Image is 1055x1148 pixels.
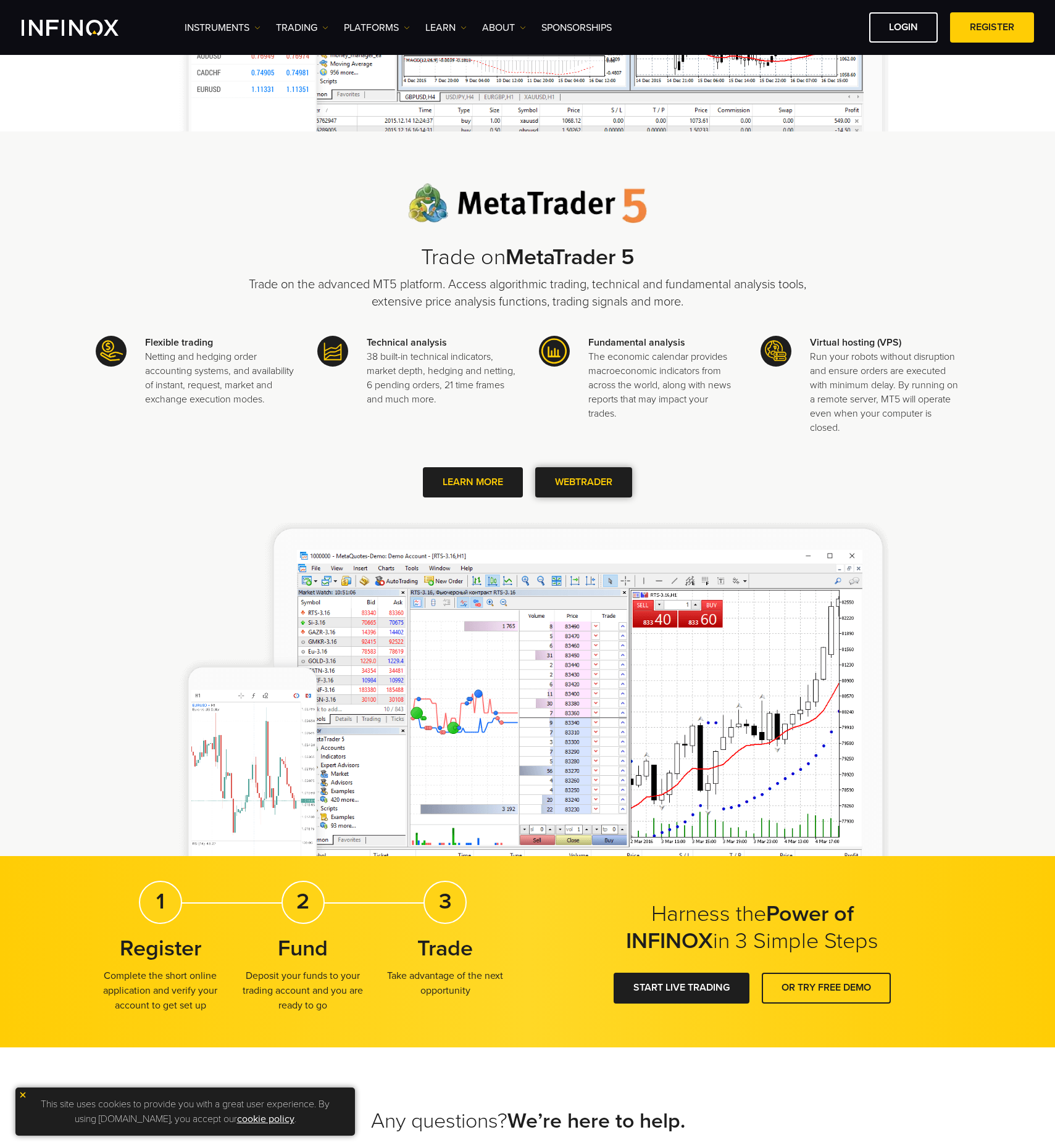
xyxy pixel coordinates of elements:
strong: Fund [278,935,328,962]
p: Deposit your funds to your trading account and you are ready to go [238,968,368,1013]
strong: Fundamental analysis [588,336,685,349]
a: TRADING [276,20,328,35]
img: icon [539,336,570,367]
strong: Flexible trading [145,336,213,349]
p: Complete the short online application and verify your account to get set up [96,968,226,1013]
p: The economic calendar provides macroeconomic indicators from across the world, along with news re... [588,350,738,421]
a: LEARN MORE [423,467,523,497]
p: This site uses cookies to provide you with a great user experience. By using [DOMAIN_NAME], you a... [22,1094,349,1129]
a: SPONSORSHIPS [541,20,612,35]
strong: Technical analysis [367,336,447,349]
img: Meta Trader 5 logo [408,183,647,223]
img: icon [317,336,348,367]
p: Netting and hedging order accounting systems, and availability of instant, request, market and ex... [145,350,294,407]
strong: We’re here to help. [507,1108,685,1134]
img: Meta Trader 5 [167,522,888,856]
p: Run your robots without disruption and ensure orders are executed with minimum delay. By running ... [810,350,959,435]
p: Trade on the advanced MT5 platform. Access algorithmic trading, technical and fundamental analysi... [225,276,830,310]
a: Instruments [185,20,261,35]
a: PLATFORMS [344,20,410,35]
a: ABOUT [482,20,526,35]
img: yellow close icon [19,1091,27,1099]
strong: 1 [156,888,165,915]
a: INFINOX Logo [22,20,148,36]
strong: Trade [417,935,473,962]
p: Take advantage of the next opportunity [380,968,511,998]
a: REGISTER [950,12,1034,43]
a: Learn [425,20,467,35]
strong: Power of INFINOX [626,901,854,954]
a: cookie policy [237,1113,294,1125]
img: icon [761,336,791,367]
p: 38 built-in technical indicators, market depth, hedging and netting, 6 pending orders, 21 time fr... [367,350,516,407]
strong: 3 [439,888,452,915]
h2: Any questions? [170,1109,886,1134]
a: START LIVE TRADING [614,973,749,1003]
img: icon [96,336,127,367]
a: OR TRY FREE DEMO [762,973,891,1003]
strong: MetaTrader 5 [506,244,635,270]
strong: 2 [296,888,309,915]
strong: Register [120,935,201,962]
h2: Trade on [225,244,830,271]
a: WEBTRADER [535,467,632,497]
h2: Harness the in 3 Simple Steps [598,901,907,955]
strong: Virtual hosting (VPS) [810,336,901,349]
a: LOGIN [869,12,938,43]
